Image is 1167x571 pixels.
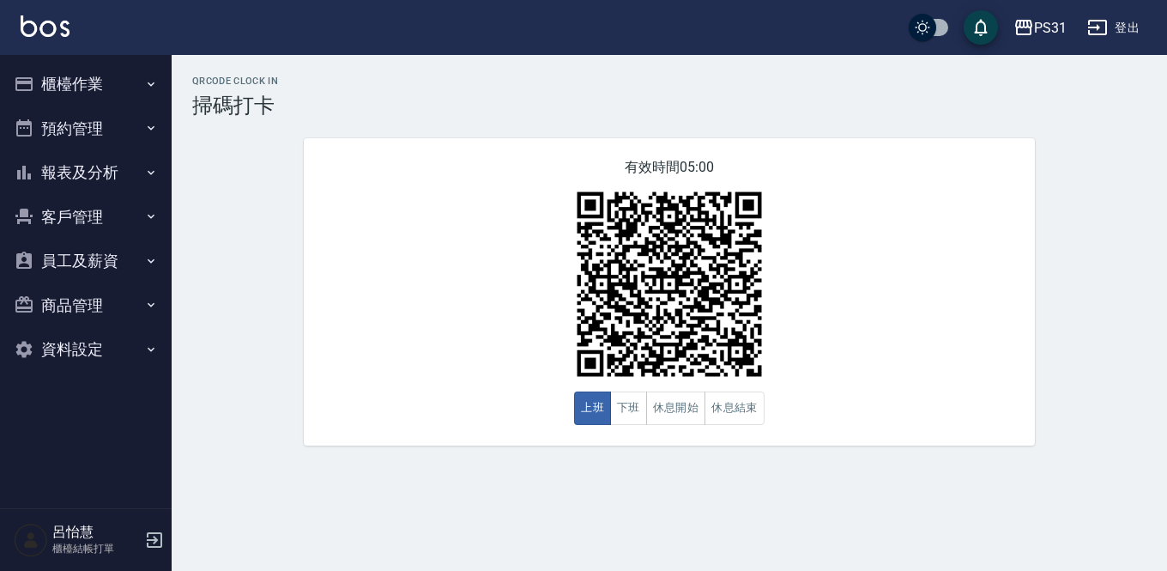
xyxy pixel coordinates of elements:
div: 有效時間 05:00 [304,138,1035,446]
h5: 呂怡慧 [52,524,140,541]
button: 下班 [610,392,647,425]
button: 員工及薪資 [7,239,165,283]
button: 櫃檯作業 [7,62,165,106]
div: PS31 [1034,17,1067,39]
button: 上班 [574,392,611,425]
button: 客戶管理 [7,195,165,240]
h3: 掃碼打卡 [192,94,1146,118]
button: 預約管理 [7,106,165,151]
p: 櫃檯結帳打單 [52,541,140,556]
button: 報表及分析 [7,150,165,195]
button: 商品管理 [7,283,165,328]
button: 登出 [1080,12,1146,44]
h2: QRcode Clock In [192,76,1146,87]
img: Logo [21,15,70,37]
button: 休息開始 [646,392,706,425]
button: 休息結束 [704,392,765,425]
button: 資料設定 [7,327,165,372]
img: Person [14,523,48,557]
button: PS31 [1007,10,1073,46]
button: save [964,10,998,45]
